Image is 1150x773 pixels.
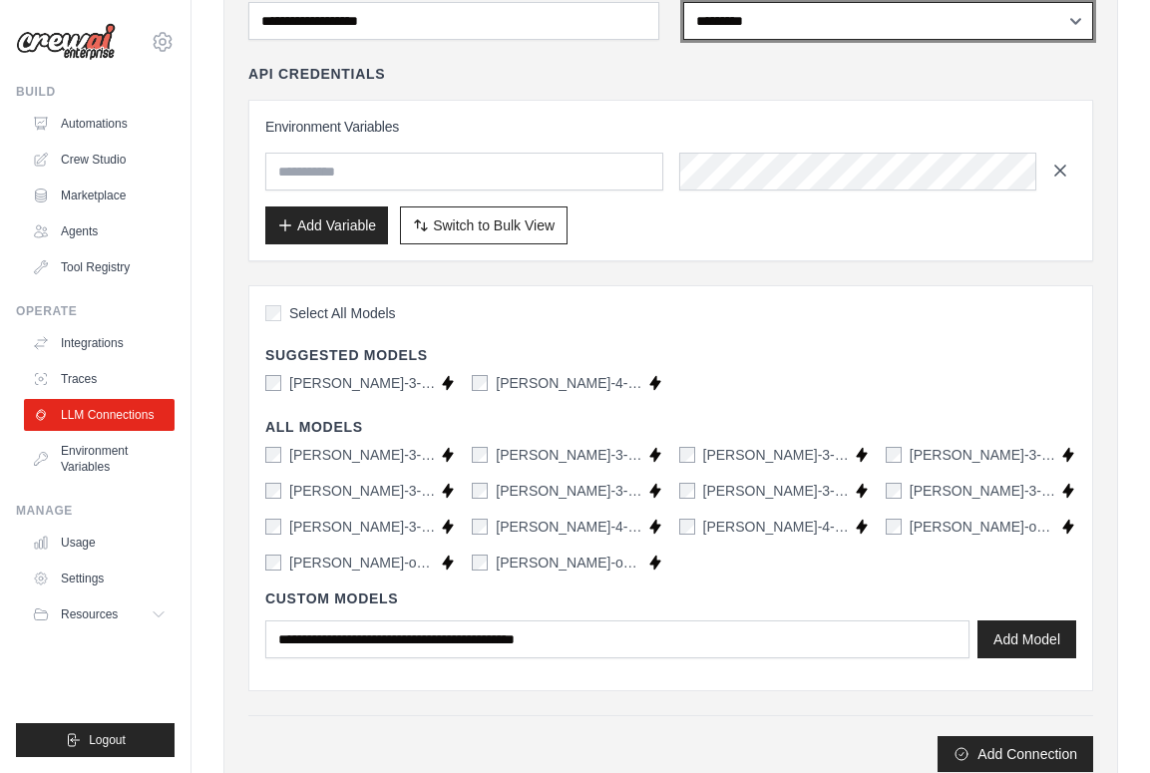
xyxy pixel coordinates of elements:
[24,215,175,247] a: Agents
[886,447,902,463] input: claude-3-5-sonnet-20241022
[400,206,568,244] button: Switch to Bulk View
[265,117,1076,137] h3: Environment Variables
[679,483,695,499] input: claude-3-haiku-20240307
[496,481,642,501] label: claude-3-7-sonnet-20250219
[433,215,555,235] span: Switch to Bulk View
[24,363,175,395] a: Traces
[16,303,175,319] div: Operate
[679,519,695,535] input: claude-4-sonnet-20250514
[496,517,642,537] label: claude-4-opus-20250514
[24,144,175,176] a: Crew Studio
[265,417,1076,437] h4: All Models
[289,303,396,323] span: Select All Models
[24,108,175,140] a: Automations
[24,327,175,359] a: Integrations
[938,736,1093,772] button: Add Connection
[472,375,488,391] input: claude-sonnet-4-20250514
[24,527,175,559] a: Usage
[24,435,175,483] a: Environment Variables
[977,620,1076,658] button: Add Model
[265,519,281,535] input: claude-3-opus-latest
[289,553,436,573] label: claude-opus-4-1-20250805
[472,483,488,499] input: claude-3-7-sonnet-20250219
[248,64,385,84] h4: API Credentials
[886,483,902,499] input: claude-3-opus-20240229
[910,481,1056,501] label: claude-3-opus-20240229
[89,732,126,748] span: Logout
[496,373,642,393] label: claude-sonnet-4-20250514
[24,563,175,594] a: Settings
[496,553,642,573] label: claude-opus-4-20250514
[289,445,436,465] label: claude-3-5-haiku-20241022
[679,447,695,463] input: claude-3-5-sonnet-20240620
[472,447,488,463] input: claude-3-5-haiku-latest
[265,588,1076,608] h4: Custom Models
[886,519,902,535] input: claude-opus-4-1
[61,606,118,622] span: Resources
[265,206,388,244] button: Add Variable
[265,483,281,499] input: claude-3-5-sonnet-latest
[703,445,850,465] label: claude-3-5-sonnet-20240620
[24,180,175,211] a: Marketplace
[703,481,850,501] label: claude-3-haiku-20240307
[24,399,175,431] a: LLM Connections
[265,555,281,571] input: claude-opus-4-1-20250805
[16,503,175,519] div: Manage
[16,23,116,61] img: Logo
[289,517,436,537] label: claude-3-opus-latest
[265,345,1076,365] h4: Suggested Models
[265,305,281,321] input: Select All Models
[910,445,1056,465] label: claude-3-5-sonnet-20241022
[910,517,1056,537] label: claude-opus-4-1
[472,555,488,571] input: claude-opus-4-20250514
[16,84,175,100] div: Build
[289,481,436,501] label: claude-3-5-sonnet-latest
[24,251,175,283] a: Tool Registry
[16,723,175,757] button: Logout
[24,598,175,630] button: Resources
[472,519,488,535] input: claude-4-opus-20250514
[289,373,436,393] label: claude-3-7-sonnet-latest
[265,375,281,391] input: claude-3-7-sonnet-latest
[703,517,850,537] label: claude-4-sonnet-20250514
[265,447,281,463] input: claude-3-5-haiku-20241022
[496,445,642,465] label: claude-3-5-haiku-latest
